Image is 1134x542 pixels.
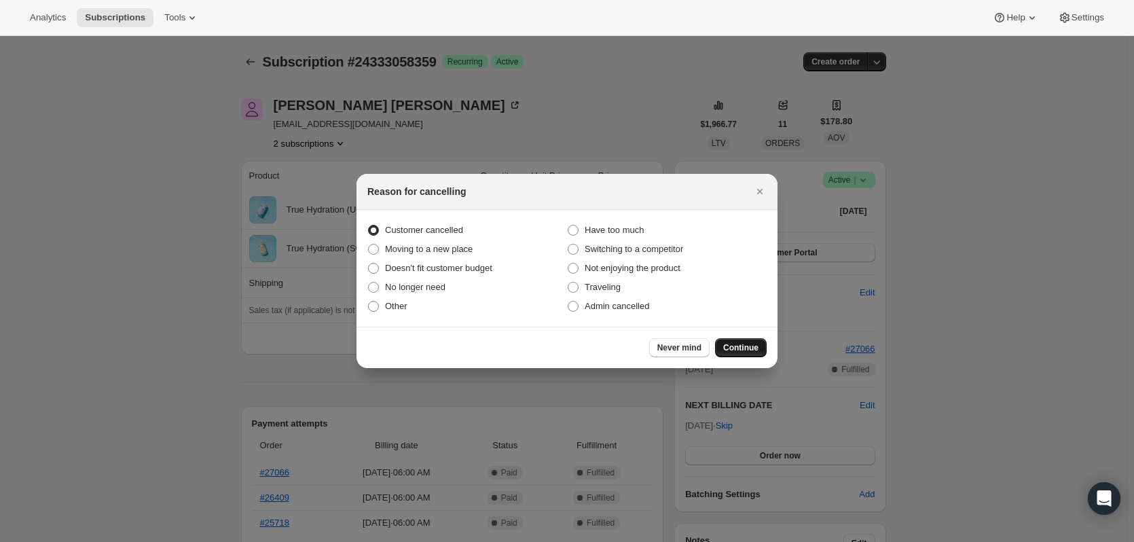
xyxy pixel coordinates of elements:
span: Other [385,301,407,311]
button: Close [750,182,769,201]
div: Open Intercom Messenger [1088,482,1120,515]
span: Settings [1072,12,1104,23]
span: Moving to a new place [385,244,473,254]
button: Continue [715,338,767,357]
span: Subscriptions [85,12,145,23]
span: Admin cancelled [585,301,649,311]
span: Never mind [657,342,701,353]
button: Never mind [649,338,710,357]
button: Analytics [22,8,74,27]
span: Customer cancelled [385,225,463,235]
button: Tools [156,8,207,27]
button: Settings [1050,8,1112,27]
span: Tools [164,12,185,23]
span: Not enjoying the product [585,263,680,273]
span: Traveling [585,282,621,292]
button: Subscriptions [77,8,153,27]
span: Help [1006,12,1025,23]
span: Analytics [30,12,66,23]
span: Continue [723,342,758,353]
span: Have too much [585,225,644,235]
span: Switching to a competitor [585,244,683,254]
span: No longer need [385,282,445,292]
h2: Reason for cancelling [367,185,466,198]
button: Help [985,8,1046,27]
span: Doesn't fit customer budget [385,263,492,273]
